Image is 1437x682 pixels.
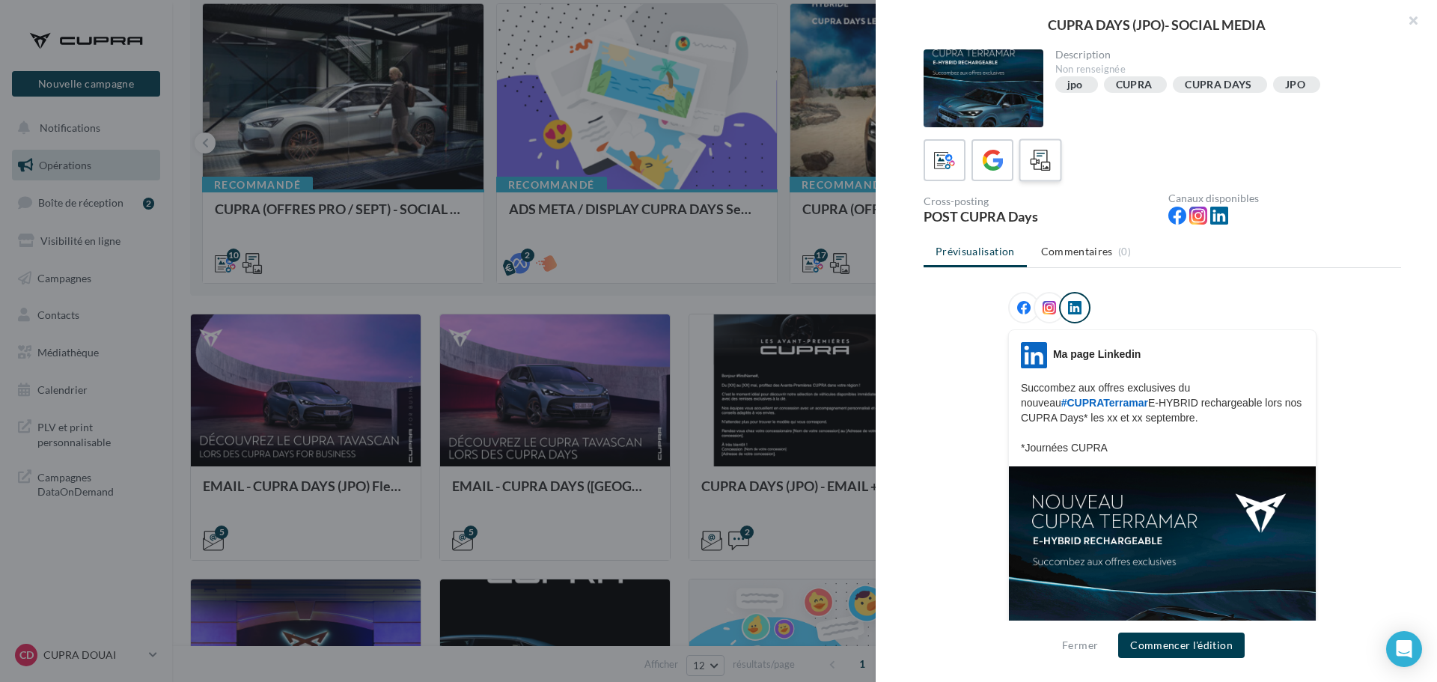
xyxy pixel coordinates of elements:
[924,210,1156,223] div: POST CUPRA Days
[1285,79,1305,91] div: JPO
[1185,79,1252,91] div: CUPRA DAYS
[1118,246,1131,258] span: (0)
[900,18,1413,31] div: CUPRA DAYS (JPO)- SOCIAL MEDIA
[1053,347,1141,362] div: Ma page Linkedin
[1386,631,1422,667] div: Open Intercom Messenger
[1055,63,1390,76] div: Non renseignée
[1056,636,1104,654] button: Fermer
[1118,633,1245,658] button: Commencer l'édition
[1168,193,1401,204] div: Canaux disponibles
[1116,79,1153,91] div: CUPRA
[1067,79,1083,91] div: jpo
[1055,49,1390,60] div: Description
[924,196,1156,207] div: Cross-posting
[1021,380,1304,455] p: Succombez aux offres exclusives du nouveau E-HYBRID rechargeable lors nos CUPRA Days* les xx et x...
[1061,397,1148,409] span: #CUPRATerramar
[1041,244,1113,259] span: Commentaires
